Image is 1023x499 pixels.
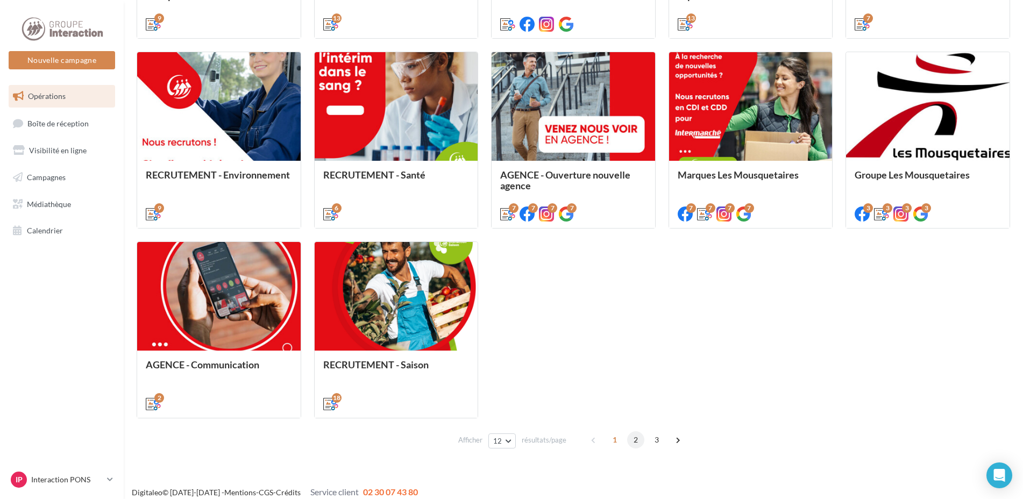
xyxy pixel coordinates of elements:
a: Médiathèque [6,193,117,216]
a: Opérations [6,85,117,108]
div: 7 [706,203,715,213]
div: Open Intercom Messenger [986,462,1012,488]
div: 9 [154,203,164,213]
span: Service client [310,487,359,497]
span: Groupe Les Mousquetaires [855,169,970,181]
a: Calendrier [6,219,117,242]
p: Interaction PONS [31,474,103,485]
span: Marques Les Mousquetaires [678,169,799,181]
div: 7 [548,203,557,213]
span: Calendrier [27,226,63,235]
span: résultats/page [522,435,566,445]
span: 12 [493,437,502,445]
span: Visibilité en ligne [29,146,87,155]
div: 7 [863,13,873,23]
div: 3 [902,203,912,213]
span: © [DATE]-[DATE] - - - [132,488,418,497]
div: 6 [332,203,342,213]
button: Nouvelle campagne [9,51,115,69]
div: 7 [725,203,735,213]
a: Crédits [276,488,301,497]
div: 2 [154,393,164,403]
a: Digitaleo [132,488,162,497]
div: 13 [686,13,696,23]
div: 3 [883,203,892,213]
span: 3 [648,431,665,448]
span: Campagnes [27,173,66,182]
div: 3 [921,203,931,213]
span: RECRUTEMENT - Santé [323,169,425,181]
a: CGS [259,488,273,497]
div: 7 [686,203,696,213]
span: RECRUTEMENT - Saison [323,359,429,370]
span: 1 [606,431,623,448]
span: IP [16,474,23,485]
span: Afficher [458,435,482,445]
div: 9 [154,13,164,23]
span: Médiathèque [27,199,71,208]
div: 7 [528,203,538,213]
div: 7 [509,203,518,213]
span: 2 [627,431,644,448]
a: Campagnes [6,166,117,189]
span: Opérations [28,91,66,101]
span: AGENCE - Ouverture nouvelle agence [500,169,630,191]
span: Boîte de réception [27,118,89,127]
span: AGENCE - Communication [146,359,259,370]
div: 18 [332,393,342,403]
a: Visibilité en ligne [6,139,117,162]
div: 3 [863,203,873,213]
a: Boîte de réception [6,112,117,135]
span: 02 30 07 43 80 [363,487,418,497]
a: Mentions [224,488,256,497]
button: 12 [488,433,516,448]
div: 7 [567,203,577,213]
div: 7 [744,203,754,213]
a: IP Interaction PONS [9,469,115,490]
span: RECRUTEMENT - Environnement [146,169,290,181]
div: 13 [332,13,342,23]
